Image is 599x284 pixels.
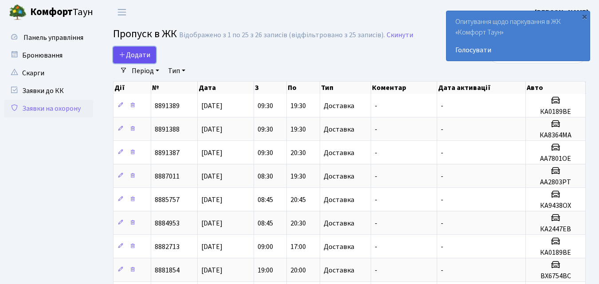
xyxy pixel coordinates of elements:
span: 09:30 [258,148,273,158]
a: Скарги [4,64,93,82]
span: 19:30 [290,124,306,134]
span: 20:30 [290,218,306,228]
span: - [441,242,443,252]
span: 8884953 [155,218,180,228]
span: Панель управління [23,33,83,43]
h5: КА0189ВЕ [529,249,582,257]
div: × [580,12,589,21]
span: [DATE] [201,218,223,228]
span: [DATE] [201,124,223,134]
span: - [441,265,443,275]
span: - [375,171,377,181]
a: Бронювання [4,47,93,64]
h5: КА0189ВЕ [529,108,582,116]
th: З [254,82,287,94]
h5: АА2803РТ [529,178,582,187]
a: Додати [113,47,156,63]
span: [DATE] [201,242,223,252]
span: - [375,218,377,228]
span: 8891388 [155,124,180,134]
span: Таун [30,5,93,20]
b: Комфорт [30,5,73,19]
span: 09:30 [258,101,273,111]
th: Дата активації [437,82,526,94]
span: - [375,124,377,134]
span: 09:00 [258,242,273,252]
span: - [375,148,377,158]
div: Опитування щодо паркування в ЖК «Комфорт Таун» [446,11,590,61]
span: 8881854 [155,265,180,275]
b: [PERSON_NAME] [535,8,588,17]
div: Відображено з 1 по 25 з 26 записів (відфільтровано з 25 записів). [179,31,385,39]
span: 8887011 [155,171,180,181]
h5: КА8364МА [529,131,582,140]
th: Коментар [371,82,437,94]
a: Панель управління [4,29,93,47]
span: - [441,171,443,181]
span: 20:30 [290,148,306,158]
img: logo.png [9,4,27,21]
span: - [375,195,377,205]
span: 8891387 [155,148,180,158]
span: Доставка [324,267,354,274]
button: Переключити навігацію [111,5,133,19]
h5: КА9438ОХ [529,202,582,210]
span: Доставка [324,173,354,180]
span: Доставка [324,243,354,250]
h5: АА7801ОЕ [529,155,582,163]
span: 19:30 [290,101,306,111]
span: [DATE] [201,265,223,275]
a: Заявки до КК [4,82,93,100]
span: 8885757 [155,195,180,205]
span: 8891389 [155,101,180,111]
a: Тип [164,63,189,78]
span: 08:45 [258,218,273,228]
span: - [441,148,443,158]
th: По [287,82,320,94]
a: Скинути [387,31,413,39]
span: [DATE] [201,148,223,158]
span: 17:00 [290,242,306,252]
h5: ВХ6754ВС [529,272,582,280]
span: Доставка [324,196,354,203]
span: Доставка [324,220,354,227]
span: Доставка [324,149,354,156]
span: - [375,265,377,275]
span: - [441,195,443,205]
span: - [375,101,377,111]
th: Дії [114,82,151,94]
span: 8882713 [155,242,180,252]
th: Авто [526,82,586,94]
span: [DATE] [201,101,223,111]
span: 08:45 [258,195,273,205]
span: 20:00 [290,265,306,275]
span: Додати [119,50,150,60]
span: 09:30 [258,124,273,134]
span: - [441,101,443,111]
span: Пропуск в ЖК [113,26,177,42]
th: Дата [198,82,254,94]
span: 19:30 [290,171,306,181]
a: Заявки на охорону [4,100,93,117]
span: 08:30 [258,171,273,181]
span: [DATE] [201,171,223,181]
th: № [151,82,198,94]
a: Період [128,63,163,78]
a: Голосувати [455,45,581,55]
span: 19:00 [258,265,273,275]
h5: КА2447ЕВ [529,225,582,233]
span: - [441,124,443,134]
th: Тип [320,82,371,94]
span: Доставка [324,102,354,109]
span: Доставка [324,126,354,133]
span: - [375,242,377,252]
span: - [441,218,443,228]
span: [DATE] [201,195,223,205]
a: [PERSON_NAME] [535,7,588,18]
span: 20:45 [290,195,306,205]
